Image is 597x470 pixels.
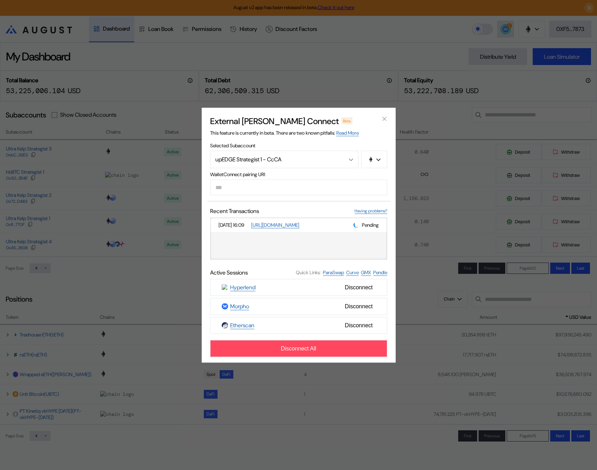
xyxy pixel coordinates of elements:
span: Active Sessions [210,269,248,276]
img: Etherscan [222,322,228,328]
button: close modal [379,113,390,124]
a: Etherscan [230,321,254,329]
span: Selected Subaccount [210,142,387,148]
button: Open menu [210,150,358,168]
button: EtherscanEtherscanDisconnect [210,317,387,334]
button: chain logo [361,150,387,168]
a: Pendle [373,269,387,276]
img: Hyperlend [222,284,228,290]
span: WalletConnect pairing URI [210,171,387,177]
a: Morpho [230,302,249,310]
div: Pending [353,221,379,228]
img: chain logo [368,156,374,162]
span: Quick Links: [296,269,321,276]
img: pending [353,222,359,228]
div: Beta [342,117,353,124]
span: [DATE] 16:09 [219,222,248,228]
span: Disconnect All [281,345,316,352]
a: [URL][DOMAIN_NAME] [251,221,299,228]
h2: External [PERSON_NAME] Connect [210,115,339,126]
a: Having problems? [355,208,387,214]
a: Curve [346,269,359,276]
span: Disconnect [342,281,375,293]
a: Hyperlend [230,283,255,291]
img: Morpho [222,303,228,309]
a: GMX [361,269,371,276]
button: Disconnect All [210,340,387,357]
a: Read More [336,129,359,136]
button: HyperlendHyperlendDisconnect [210,279,387,296]
span: Recent Transactions [210,207,259,214]
span: This feature is currently in beta. There are two known pitfalls: [210,129,359,136]
div: upEDGE Strategist 1 - CcCA [215,156,338,163]
span: Disconnect [342,300,375,312]
span: Disconnect [342,319,375,331]
button: MorphoMorphoDisconnect [210,298,387,315]
a: ParaSwap [323,269,344,276]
